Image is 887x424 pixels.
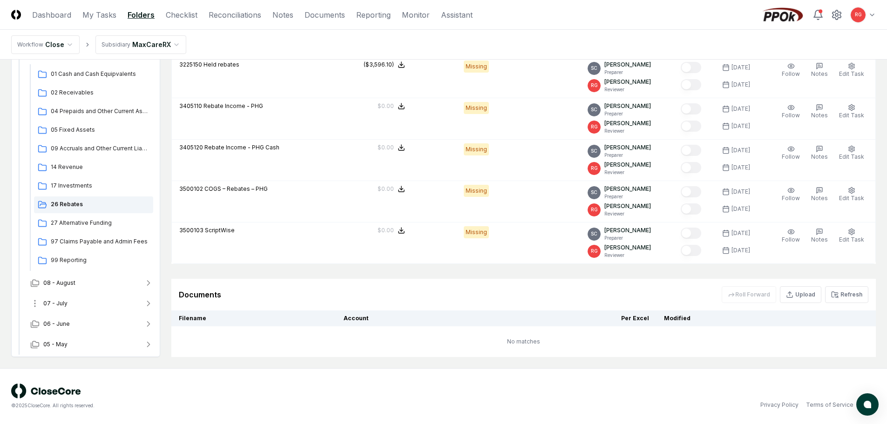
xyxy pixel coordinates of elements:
[464,226,489,238] div: Missing
[604,243,651,252] p: [PERSON_NAME]
[272,9,293,20] a: Notes
[809,102,830,121] button: Notes
[51,126,149,134] span: 05 Fixed Assets
[681,79,701,90] button: Mark complete
[51,107,149,115] span: 04 Prepaids and Other Current Assets
[171,326,876,357] td: No matches
[591,82,598,89] span: RG
[731,122,750,130] div: [DATE]
[51,163,149,171] span: 14 Revenue
[43,279,75,287] span: 08 - August
[731,188,750,196] div: [DATE]
[209,9,261,20] a: Reconciliations
[32,9,71,20] a: Dashboard
[837,102,866,121] button: Edit Task
[464,143,489,155] div: Missing
[378,102,405,110] button: $0.00
[203,102,263,109] span: Rebate Income - PHG
[837,61,866,80] button: Edit Task
[681,162,701,173] button: Mark complete
[731,205,750,213] div: [DATE]
[731,229,750,237] div: [DATE]
[34,178,153,195] a: 17 Investments
[51,200,149,209] span: 26 Rebates
[856,393,879,416] button: atlas-launcher
[839,236,864,243] span: Edit Task
[441,9,473,20] a: Assistant
[203,61,239,68] span: Held rebates
[604,78,651,86] p: [PERSON_NAME]
[681,145,701,156] button: Mark complete
[34,234,153,250] a: 97 Claims Payable and Admin Fees
[780,102,802,121] button: Follow
[604,161,651,169] p: [PERSON_NAME]
[179,61,202,68] span: 3225150
[591,230,597,237] span: SC
[128,9,155,20] a: Folders
[811,195,828,202] span: Notes
[681,62,701,73] button: Mark complete
[825,286,868,303] button: Refresh
[731,163,750,172] div: [DATE]
[731,105,750,113] div: [DATE]
[855,11,862,18] span: RG
[681,245,701,256] button: Mark complete
[179,102,202,109] span: 3405110
[43,340,68,349] span: 05 - May
[23,293,161,314] button: 07 - July
[780,143,802,163] button: Follow
[604,235,651,242] p: Preparer
[51,182,149,190] span: 17 Investments
[760,7,805,22] img: PPOk logo
[34,252,153,269] a: 99 Reporting
[604,202,651,210] p: [PERSON_NAME]
[378,143,405,152] button: $0.00
[731,246,750,255] div: [DATE]
[782,70,800,77] span: Follow
[811,70,828,77] span: Notes
[305,9,345,20] a: Documents
[681,228,701,239] button: Mark complete
[179,144,203,151] span: 3405120
[43,320,70,328] span: 06 - June
[806,401,853,409] a: Terms of Service
[604,193,651,200] p: Preparer
[681,186,701,197] button: Mark complete
[604,152,651,159] p: Preparer
[780,185,802,204] button: Follow
[811,112,828,119] span: Notes
[23,314,161,334] button: 06 - June
[681,103,701,114] button: Mark complete
[809,61,830,80] button: Notes
[34,215,153,232] a: 27 Alternative Funding
[591,206,598,213] span: RG
[11,402,444,409] div: © 2025 CloseCore. All rights reserved.
[839,70,864,77] span: Edit Task
[378,226,394,235] div: $0.00
[43,299,68,308] span: 07 - July
[356,9,391,20] a: Reporting
[604,69,651,76] p: Preparer
[780,226,802,246] button: Follow
[604,169,651,176] p: Reviewer
[604,210,651,217] p: Reviewer
[378,226,405,235] button: $0.00
[604,185,651,193] p: [PERSON_NAME]
[657,310,818,326] th: Modified
[604,143,651,152] p: [PERSON_NAME]
[51,256,149,264] span: 99 Reporting
[731,146,750,155] div: [DATE]
[839,112,864,119] span: Edit Task
[51,88,149,97] span: 02 Receivables
[782,195,800,202] span: Follow
[17,40,43,49] div: Workflow
[204,144,279,151] span: Rebate Income - PHG Cash
[34,196,153,213] a: 26 Rebates
[82,9,116,20] a: My Tasks
[23,273,161,293] button: 08 - August
[378,185,394,193] div: $0.00
[839,153,864,160] span: Edit Task
[604,110,651,117] p: Preparer
[171,310,336,326] th: Filename
[204,185,268,192] span: COGS – Rebates – PHG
